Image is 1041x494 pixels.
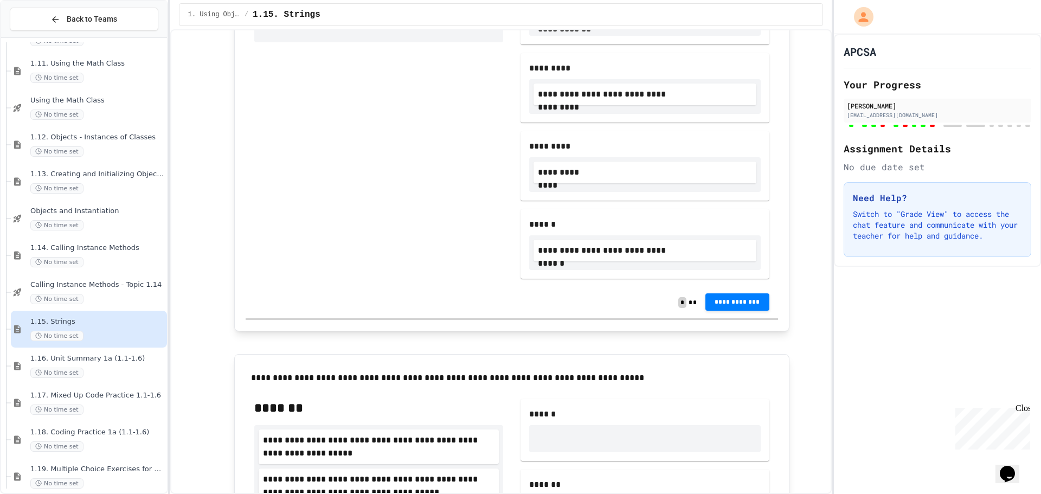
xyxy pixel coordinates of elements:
[847,101,1028,111] div: [PERSON_NAME]
[853,209,1022,241] p: Switch to "Grade View" to access the chat feature and communicate with your teacher for help and ...
[30,317,165,326] span: 1.15. Strings
[844,44,876,59] h1: APCSA
[253,8,320,21] span: 1.15. Strings
[10,8,158,31] button: Back to Teams
[995,451,1030,483] iframe: chat widget
[30,59,165,68] span: 1.11. Using the Math Class
[30,294,83,304] span: No time set
[245,10,248,19] span: /
[30,96,165,105] span: Using the Math Class
[30,110,83,120] span: No time set
[30,170,165,179] span: 1.13. Creating and Initializing Objects: Constructors
[4,4,75,69] div: Chat with us now!Close
[30,441,83,452] span: No time set
[30,183,83,194] span: No time set
[30,257,83,267] span: No time set
[188,10,240,19] span: 1. Using Objects and Methods
[30,207,165,216] span: Objects and Instantiation
[30,405,83,415] span: No time set
[30,478,83,489] span: No time set
[844,77,1031,92] h2: Your Progress
[30,354,165,363] span: 1.16. Unit Summary 1a (1.1-1.6)
[844,161,1031,174] div: No due date set
[30,133,165,142] span: 1.12. Objects - Instances of Classes
[30,73,83,83] span: No time set
[843,4,876,29] div: My Account
[30,428,165,437] span: 1.18. Coding Practice 1a (1.1-1.6)
[844,141,1031,156] h2: Assignment Details
[30,331,83,341] span: No time set
[30,391,165,400] span: 1.17. Mixed Up Code Practice 1.1-1.6
[30,465,165,474] span: 1.19. Multiple Choice Exercises for Unit 1a (1.1-1.6)
[30,146,83,157] span: No time set
[30,368,83,378] span: No time set
[30,280,165,290] span: Calling Instance Methods - Topic 1.14
[853,191,1022,204] h3: Need Help?
[847,111,1028,119] div: [EMAIL_ADDRESS][DOMAIN_NAME]
[30,243,165,253] span: 1.14. Calling Instance Methods
[67,14,117,25] span: Back to Teams
[30,220,83,230] span: No time set
[951,403,1030,450] iframe: chat widget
